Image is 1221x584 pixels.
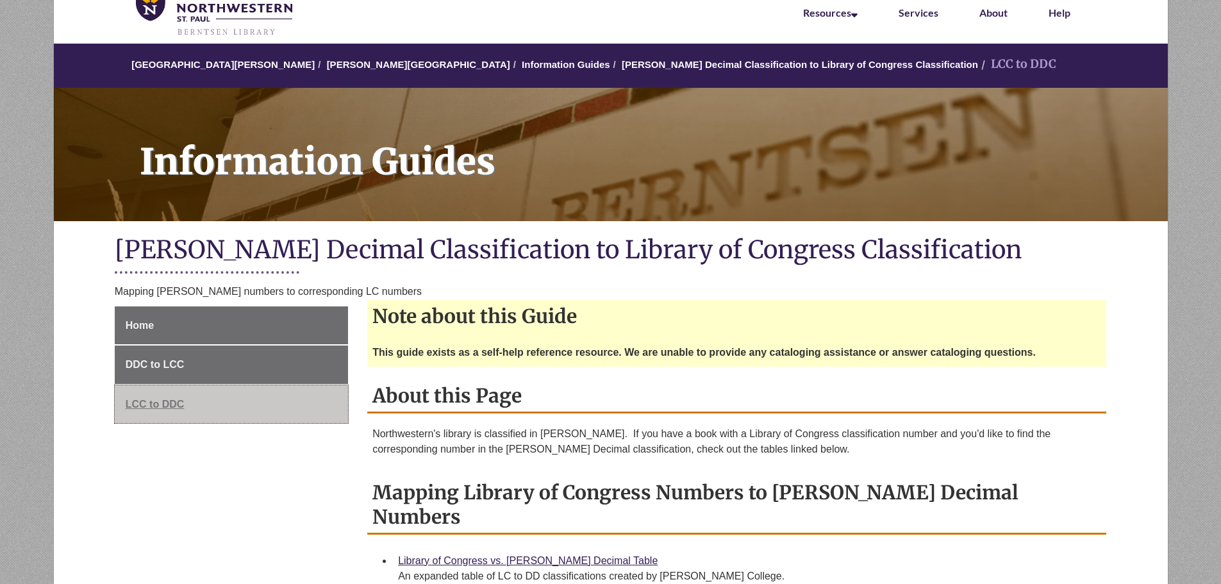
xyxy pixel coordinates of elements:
strong: This guide exists as a self-help reference resource. We are unable to provide any cataloging assi... [372,347,1036,358]
div: Guide Page Menu [115,306,348,424]
li: LCC to DDC [978,55,1056,74]
span: Home [126,320,154,331]
a: [PERSON_NAME] Decimal Classification to Library of Congress Classification [622,59,978,70]
a: [PERSON_NAME][GEOGRAPHIC_DATA] [327,59,510,70]
h1: Information Guides [126,88,1168,204]
a: Help [1049,6,1070,19]
a: Home [115,306,348,345]
h2: Mapping Library of Congress Numbers to [PERSON_NAME] Decimal Numbers [367,476,1106,535]
a: LCC to DDC [115,385,348,424]
a: Services [899,6,938,19]
a: DDC to LCC [115,346,348,384]
a: About [979,6,1008,19]
a: Information Guides [54,88,1168,221]
a: Information Guides [522,59,610,70]
span: DDC to LCC [126,359,185,370]
h1: [PERSON_NAME] Decimal Classification to Library of Congress Classification [115,234,1107,268]
a: [GEOGRAPHIC_DATA][PERSON_NAME] [131,59,315,70]
span: LCC to DDC [126,399,185,410]
a: Resources [803,6,858,19]
div: An expanded table of LC to DD classifications created by [PERSON_NAME] College. [398,569,1096,584]
a: Library of Congress vs. [PERSON_NAME] Decimal Table [398,555,658,566]
h2: Note about this Guide [367,300,1106,332]
p: Northwestern's library is classified in [PERSON_NAME]. If you have a book with a Library of Congr... [372,426,1101,457]
span: Mapping [PERSON_NAME] numbers to corresponding LC numbers [115,286,422,297]
h2: About this Page [367,380,1106,413]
